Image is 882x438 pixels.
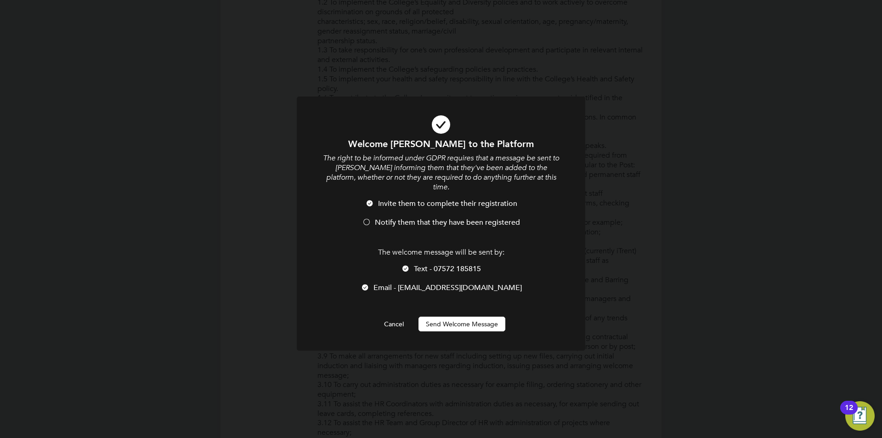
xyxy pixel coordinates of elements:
i: The right to be informed under GDPR requires that a message be sent to [PERSON_NAME] informing th... [323,154,559,191]
span: Email - [EMAIL_ADDRESS][DOMAIN_NAME] [373,283,522,292]
button: Send Welcome Message [418,317,505,331]
span: Notify them that they have been registered [375,218,520,227]
div: 12 [845,408,853,420]
p: The welcome message will be sent by: [322,248,560,257]
span: Text - 07572 185815 [414,264,481,273]
span: Invite them to complete their registration [378,199,517,208]
h1: Welcome [PERSON_NAME] to the Platform [322,138,560,150]
button: Cancel [377,317,411,331]
button: Open Resource Center, 12 new notifications [845,401,875,431]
